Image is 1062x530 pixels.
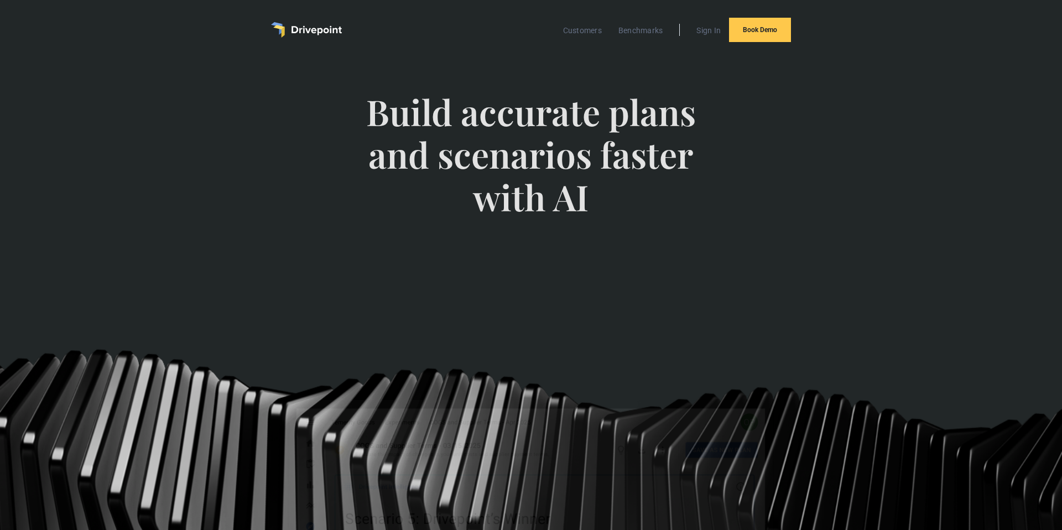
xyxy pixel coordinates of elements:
[558,23,607,38] a: Customers
[613,23,669,38] a: Benchmarks
[348,91,714,240] span: Build accurate plans and scenarios faster with AI
[729,18,791,42] a: Book Demo
[271,22,342,38] a: home
[691,23,726,38] a: Sign In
